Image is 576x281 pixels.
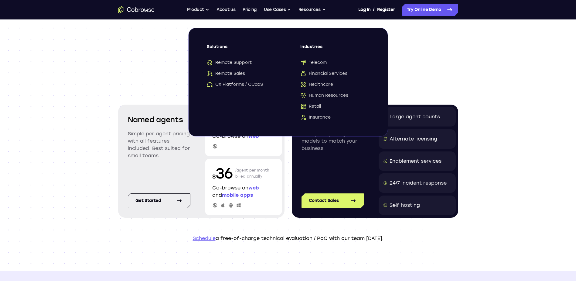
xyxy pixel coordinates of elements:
div: Self hosting [390,202,420,209]
a: Get started [128,193,190,208]
span: Industries [300,44,370,55]
button: Product [187,4,210,16]
p: a free-of-charge technical evaluation / PoC with our team [DATE]. [118,235,458,242]
a: Try Online Demo [402,4,458,16]
span: Insurance [300,114,331,120]
span: Remote Sales [207,71,245,77]
span: Solutions [207,44,276,55]
span: mobile apps [222,192,253,198]
img: CX Platforms / CCaaS [207,82,213,88]
span: Retail [300,103,321,109]
p: 36 [212,164,233,183]
h1: pricing models [118,49,458,88]
a: CX Platforms / CCaaSCX Platforms / CCaaS [207,82,276,88]
a: Financial ServicesFinancial Services [300,71,370,77]
a: Log In [358,4,370,16]
a: About us [216,4,235,16]
button: Use Cases [264,4,291,16]
a: Go to the home page [118,6,155,13]
span: / [373,6,375,13]
p: Simple per agent pricing with all features included. Best suited for small teams. [128,130,190,159]
a: Contact Sales [302,193,364,208]
p: Co-browse on and [212,184,275,199]
div: Enablement services [390,158,441,165]
img: Remote Sales [207,71,213,77]
img: Financial Services [300,71,306,77]
img: Healthcare [300,82,306,88]
a: Pricing [243,4,257,16]
h2: Named agents [128,114,190,125]
a: RetailRetail [300,103,370,109]
span: CX Platforms / CCaaS [207,82,263,88]
a: Human ResourcesHuman Resources [300,92,370,99]
a: InsuranceInsurance [300,114,370,120]
span: Scalable and customized [118,49,458,68]
div: Alternate licensing [390,135,437,143]
button: Resources [298,4,326,16]
img: Insurance [300,114,306,120]
div: 24/7 Incident response [390,179,447,187]
span: Healthcare [300,82,333,88]
a: Remote SalesRemote Sales [207,71,276,77]
span: Financial Services [300,71,347,77]
a: TelecomTelecom [300,60,370,66]
span: Remote Support [207,60,252,66]
a: Schedule [193,235,216,241]
img: Telecom [300,60,306,66]
span: web [248,185,259,191]
p: Co-browse on [212,133,275,140]
span: $ [212,173,216,180]
a: Remote SupportRemote Support [207,60,276,66]
div: Large agent counts [390,113,440,120]
img: Retail [300,103,306,109]
a: HealthcareHealthcare [300,82,370,88]
p: Enterprise pricing models to match your business. [302,130,364,152]
a: Register [377,4,395,16]
img: Remote Support [207,60,213,66]
img: Human Resources [300,92,306,99]
span: Telecom [300,60,327,66]
span: Human Resources [300,92,348,99]
p: /agent per month billed annually [235,164,269,183]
